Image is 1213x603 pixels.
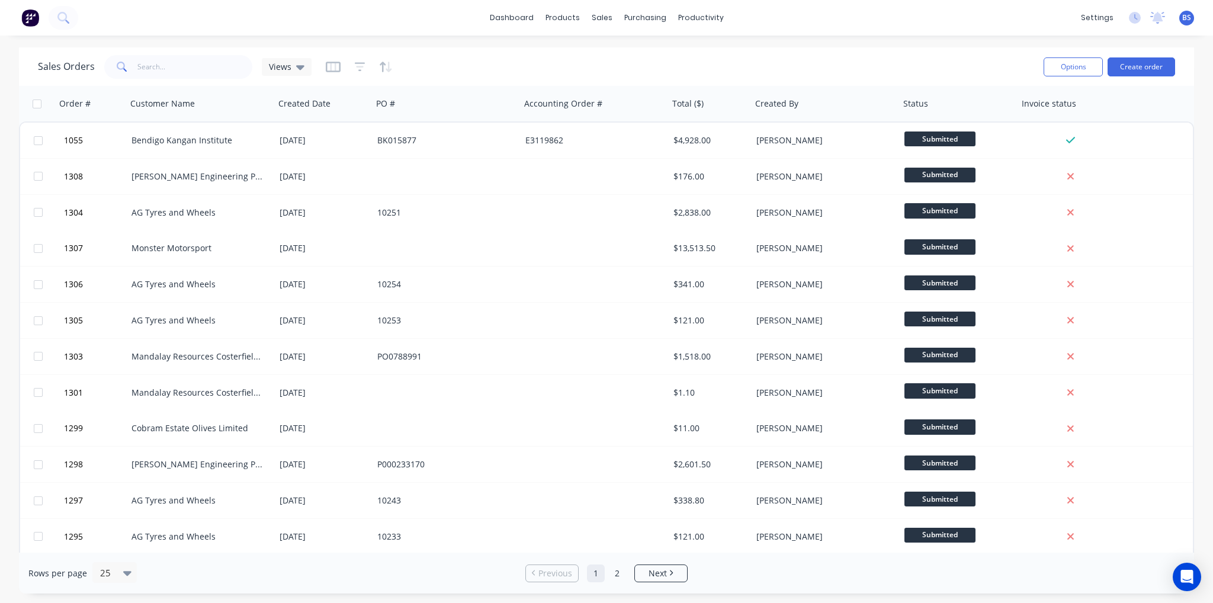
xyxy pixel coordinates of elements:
[131,531,263,543] div: AG Tyres and Wheels
[64,531,83,543] span: 1295
[64,351,83,363] span: 1303
[586,9,618,27] div: sales
[269,60,291,73] span: Views
[673,531,743,543] div: $121.00
[756,278,888,290] div: [PERSON_NAME]
[756,242,888,254] div: [PERSON_NAME]
[756,134,888,146] div: [PERSON_NAME]
[60,267,131,302] button: 1306
[21,9,39,27] img: Factory
[377,278,509,290] div: 10254
[131,387,263,399] div: Mandalay Resources Costerfield Operations
[673,495,743,506] div: $338.80
[484,9,540,27] a: dashboard
[756,495,888,506] div: [PERSON_NAME]
[280,315,368,326] div: [DATE]
[131,458,263,470] div: [PERSON_NAME] Engineering Pty Ltd
[64,495,83,506] span: 1297
[1075,9,1119,27] div: settings
[280,207,368,219] div: [DATE]
[756,531,888,543] div: [PERSON_NAME]
[903,98,928,110] div: Status
[587,564,605,582] a: Page 1 is your current page
[540,9,586,27] div: products
[904,168,975,182] span: Submitted
[60,159,131,194] button: 1308
[904,456,975,470] span: Submitted
[1022,98,1076,110] div: Invoice status
[538,567,572,579] span: Previous
[756,315,888,326] div: [PERSON_NAME]
[756,171,888,182] div: [PERSON_NAME]
[673,278,743,290] div: $341.00
[635,567,687,579] a: Next page
[756,458,888,470] div: [PERSON_NAME]
[377,531,509,543] div: 10233
[137,55,253,79] input: Search...
[64,422,83,434] span: 1299
[377,351,509,363] div: PO0788991
[131,351,263,363] div: Mandalay Resources Costerfield Operations
[60,123,131,158] button: 1055
[131,315,263,326] div: AG Tyres and Wheels
[649,567,667,579] span: Next
[904,383,975,398] span: Submitted
[280,531,368,543] div: [DATE]
[904,275,975,290] span: Submitted
[756,387,888,399] div: [PERSON_NAME]
[1173,563,1201,591] div: Open Intercom Messenger
[131,171,263,182] div: [PERSON_NAME] Engineering Pty Ltd
[673,134,743,146] div: $4,928.00
[60,483,131,518] button: 1297
[60,447,131,482] button: 1298
[130,98,195,110] div: Customer Name
[673,315,743,326] div: $121.00
[904,131,975,146] span: Submitted
[377,207,509,219] div: 10251
[280,458,368,470] div: [DATE]
[280,422,368,434] div: [DATE]
[904,528,975,543] span: Submitted
[64,387,83,399] span: 1301
[64,278,83,290] span: 1306
[755,98,798,110] div: Created By
[377,458,509,470] div: P000233170
[526,567,578,579] a: Previous page
[608,564,626,582] a: Page 2
[756,351,888,363] div: [PERSON_NAME]
[60,519,131,554] button: 1295
[673,207,743,219] div: $2,838.00
[1182,12,1191,23] span: BS
[64,242,83,254] span: 1307
[64,207,83,219] span: 1304
[904,239,975,254] span: Submitted
[376,98,395,110] div: PO #
[904,312,975,326] span: Submitted
[28,567,87,579] span: Rows per page
[38,61,95,72] h1: Sales Orders
[280,351,368,363] div: [DATE]
[1044,57,1103,76] button: Options
[525,134,657,146] div: E3119862
[280,278,368,290] div: [DATE]
[278,98,330,110] div: Created Date
[673,387,743,399] div: $1.10
[131,207,263,219] div: AG Tyres and Wheels
[673,351,743,363] div: $1,518.00
[280,171,368,182] div: [DATE]
[60,410,131,446] button: 1299
[904,419,975,434] span: Submitted
[131,242,263,254] div: Monster Motorsport
[60,339,131,374] button: 1303
[59,98,91,110] div: Order #
[64,134,83,146] span: 1055
[131,422,263,434] div: Cobram Estate Olives Limited
[280,134,368,146] div: [DATE]
[377,495,509,506] div: 10243
[673,171,743,182] div: $176.00
[673,422,743,434] div: $11.00
[131,495,263,506] div: AG Tyres and Wheels
[756,207,888,219] div: [PERSON_NAME]
[280,242,368,254] div: [DATE]
[131,134,263,146] div: Bendigo Kangan Institute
